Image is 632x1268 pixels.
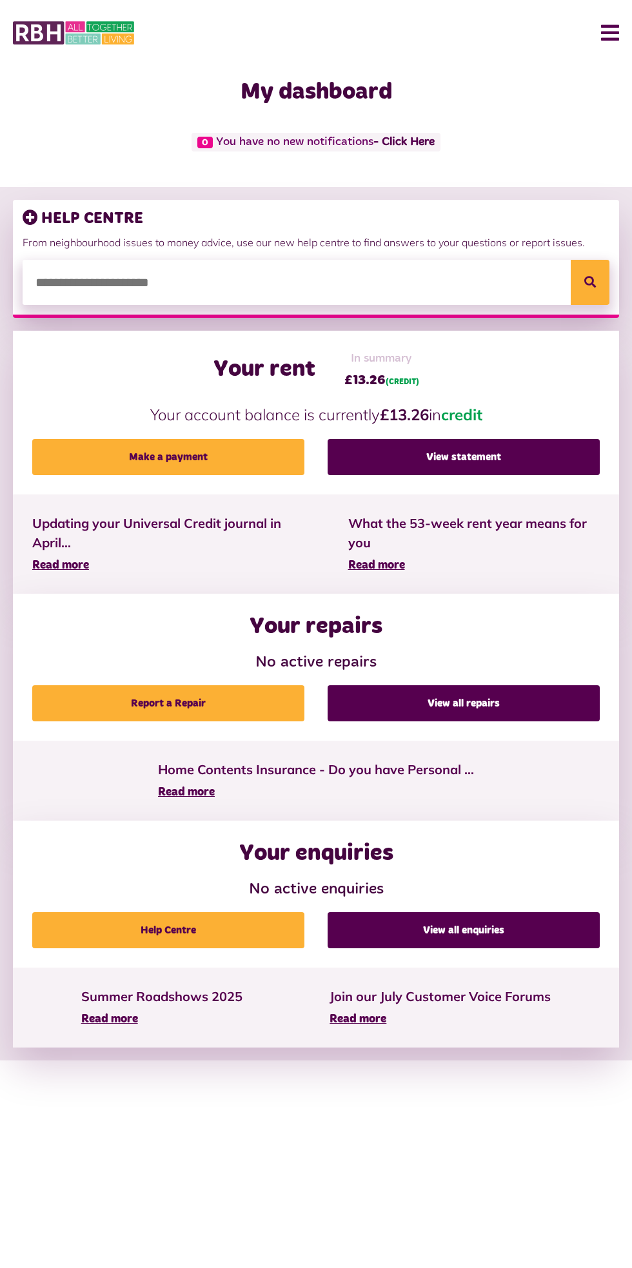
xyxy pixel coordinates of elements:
[32,654,600,672] h3: No active repairs
[344,350,419,367] span: In summary
[250,613,382,641] h2: Your repairs
[81,987,242,1028] a: Summer Roadshows 2025 Read more
[328,685,600,721] a: View all repairs
[192,133,440,151] span: You have no new notifications
[441,405,482,424] span: credit
[239,840,393,868] h2: Your enquiries
[32,403,600,426] p: Your account balance is currently in
[328,912,600,948] a: View all enquiries
[330,987,551,1028] a: Join our July Customer Voice Forums Read more
[344,371,419,390] span: £13.26
[81,1013,138,1025] span: Read more
[330,987,551,1006] span: Join our July Customer Voice Forums
[23,235,609,250] p: From neighbourhood issues to money advice, use our new help centre to find answers to your questi...
[32,560,89,571] span: Read more
[32,514,310,574] a: Updating your Universal Credit journal in April... Read more
[158,760,474,779] span: Home Contents Insurance - Do you have Personal ...
[158,760,474,801] a: Home Contents Insurance - Do you have Personal ... Read more
[348,560,405,571] span: Read more
[348,514,600,574] a: What the 53-week rent year means for you Read more
[328,439,600,475] a: View statement
[32,439,304,475] a: Make a payment
[373,136,435,148] a: - Click Here
[32,514,310,552] span: Updating your Universal Credit journal in April...
[348,514,600,552] span: What the 53-week rent year means for you
[213,356,315,384] h2: Your rent
[197,137,213,148] span: 0
[32,685,304,721] a: Report a Repair
[386,378,419,386] span: (CREDIT)
[32,881,600,899] h3: No active enquiries
[32,912,304,948] a: Help Centre
[330,1013,386,1025] span: Read more
[158,786,215,798] span: Read more
[380,405,429,424] strong: £13.26
[23,210,609,228] h3: HELP CENTRE
[13,79,619,106] h1: My dashboard
[81,987,242,1006] span: Summer Roadshows 2025
[13,19,134,46] img: MyRBH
